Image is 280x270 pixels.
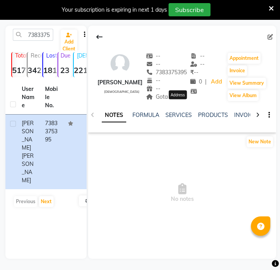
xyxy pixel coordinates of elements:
[165,111,192,118] a: SERVICES
[61,30,77,54] a: Add Client
[102,108,126,122] a: NOTES
[247,136,273,147] button: New Note
[40,80,64,115] th: Mobile No.
[146,77,161,84] span: --
[43,65,56,75] strong: 1810
[190,61,205,68] span: --
[190,69,198,76] span: --
[198,111,228,118] a: PRODUCTS
[62,6,167,14] div: Your subscription is expiring in next 1 days
[40,115,64,189] td: 7383375395
[15,52,25,59] p: Total
[104,90,139,94] span: [DEMOGRAPHIC_DATA]
[146,69,187,76] span: 7383375395
[88,154,276,232] span: No notes
[39,196,54,207] button: Next
[58,65,71,75] strong: 23
[169,90,187,99] div: Address
[146,93,168,100] span: Gota
[205,78,207,86] span: |
[228,53,261,64] button: Appointment
[22,152,34,184] span: [PERSON_NAME]
[46,52,56,59] p: Lost
[190,78,202,85] span: 0
[13,29,53,41] input: Search by Name/Mobile/Email/Code
[190,69,194,76] span: ₹
[17,80,40,115] th: User Name
[146,61,161,68] span: --
[234,111,260,118] a: INVOICES
[146,85,161,92] span: --
[228,78,266,89] button: View Summary
[228,65,247,76] button: Invoice
[228,90,259,101] button: View Album
[22,120,34,151] span: [PERSON_NAME]
[12,65,25,75] strong: 5177
[91,30,108,44] div: Back to Client
[31,52,41,59] p: Recent
[97,78,143,87] div: [PERSON_NAME]
[74,65,87,75] strong: 221
[28,65,41,75] strong: 342
[132,111,159,118] a: FORMULA
[190,52,205,59] span: --
[77,52,87,59] p: [DEMOGRAPHIC_DATA]
[146,52,161,59] span: --
[108,52,132,75] img: avatar
[169,3,210,16] button: Subscribe
[210,77,223,87] a: Add
[60,52,71,59] p: Due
